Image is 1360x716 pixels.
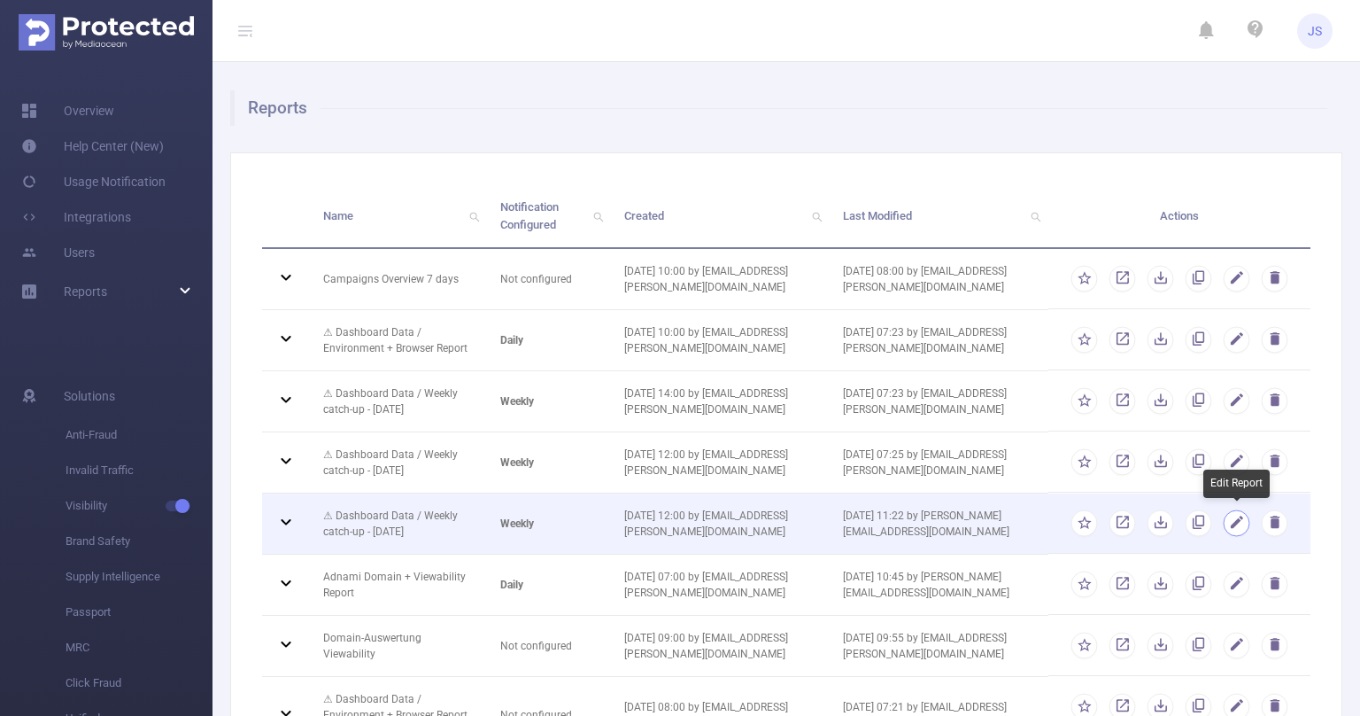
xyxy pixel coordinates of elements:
span: Brand Safety [66,524,212,559]
span: Actions [1160,209,1199,222]
span: Click Fraud [66,665,212,701]
a: Users [21,235,95,270]
td: [DATE] 07:00 by [EMAIL_ADDRESS][PERSON_NAME][DOMAIN_NAME] [611,555,830,616]
span: Supply Intelligence [66,559,212,595]
span: Invalid Traffic [66,453,212,488]
span: Passport [66,595,212,630]
b: weekly [500,518,534,530]
span: Anti-Fraud [66,417,212,453]
span: Reports [64,284,107,299]
span: Created [624,209,664,222]
i: icon: search [586,184,611,247]
a: Reports [64,274,107,309]
td: [DATE] 12:00 by [EMAIL_ADDRESS][PERSON_NAME][DOMAIN_NAME] [611,494,830,555]
td: [DATE] 07:23 by [EMAIL_ADDRESS][PERSON_NAME][DOMAIN_NAME] [830,371,1048,432]
td: Domain-Auswertung Viewability [310,616,487,677]
td: [DATE] 08:00 by [EMAIL_ADDRESS][PERSON_NAME][DOMAIN_NAME] [830,249,1048,310]
td: [DATE] 10:45 by [PERSON_NAME][EMAIL_ADDRESS][DOMAIN_NAME] [830,555,1048,616]
span: Visibility [66,488,212,524]
td: ⚠ Dashboard Data / Weekly catch-up - [DATE] [310,432,487,494]
span: Notification Configured [500,200,559,231]
a: Overview [21,93,114,128]
b: daily [500,579,523,591]
i: icon: search [1024,184,1048,247]
span: Last Modified [843,209,912,222]
span: Name [323,209,353,222]
a: Help Center (New) [21,128,164,164]
i: icon: search [462,184,487,247]
a: Integrations [21,199,131,235]
b: daily [500,334,523,346]
td: [DATE] 11:22 by [PERSON_NAME][EMAIL_ADDRESS][DOMAIN_NAME] [830,494,1048,555]
h1: Reports [230,90,1327,126]
td: ⚠ Dashboard Data / Environment + Browser Report [310,310,487,371]
td: [DATE] 07:25 by [EMAIL_ADDRESS][PERSON_NAME][DOMAIN_NAME] [830,432,1048,494]
td: Adnami Domain + Viewability Report [310,555,487,616]
td: [DATE] 10:00 by [EMAIL_ADDRESS][PERSON_NAME][DOMAIN_NAME] [611,249,830,310]
td: [DATE] 09:55 by [EMAIL_ADDRESS][PERSON_NAME][DOMAIN_NAME] [830,616,1048,677]
b: weekly [500,395,534,408]
td: [DATE] 09:00 by [EMAIL_ADDRESS][PERSON_NAME][DOMAIN_NAME] [611,616,830,677]
td: ⚠ Dashboard Data / Weekly catch-up - [DATE] [310,494,487,555]
td: [DATE] 14:00 by [EMAIL_ADDRESS][PERSON_NAME][DOMAIN_NAME] [611,371,830,432]
td: [DATE] 12:00 by [EMAIL_ADDRESS][PERSON_NAME][DOMAIN_NAME] [611,432,830,494]
td: Not configured [487,249,611,310]
i: icon: search [805,184,830,247]
span: MRC [66,630,212,665]
div: Edit Report [1203,470,1270,498]
td: Campaigns Overview 7 days [310,249,487,310]
td: Not configured [487,616,611,677]
b: weekly [500,456,534,469]
td: [DATE] 07:23 by [EMAIL_ADDRESS][PERSON_NAME][DOMAIN_NAME] [830,310,1048,371]
span: Solutions [64,378,115,414]
span: JS [1308,13,1322,49]
td: ⚠ Dashboard Data / Weekly catch-up - [DATE] [310,371,487,432]
a: Usage Notification [21,164,166,199]
img: Protected Media [19,14,194,51]
td: [DATE] 10:00 by [EMAIL_ADDRESS][PERSON_NAME][DOMAIN_NAME] [611,310,830,371]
